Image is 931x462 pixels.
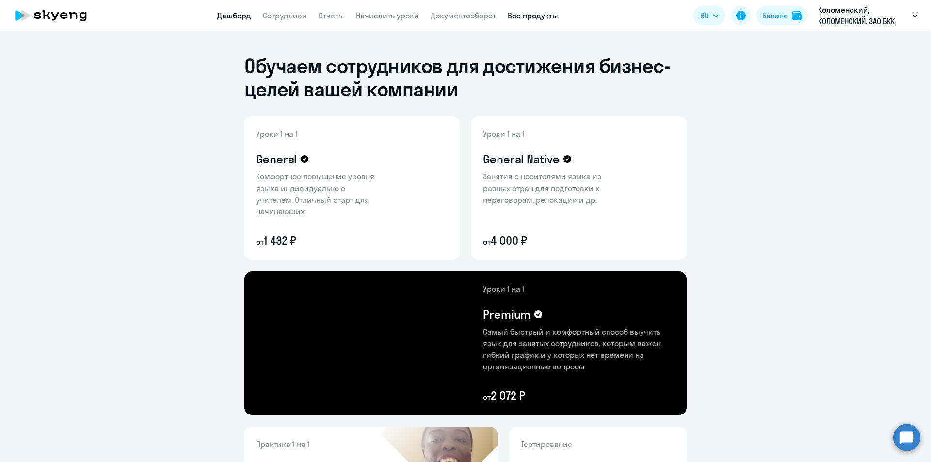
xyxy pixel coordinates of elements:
[483,128,609,140] p: Уроки 1 на 1
[756,6,807,25] button: Балансbalance
[813,4,923,27] button: Коломенский, КОЛОМЕНСКИЙ, ЗАО БКК
[348,271,687,415] img: premium-content-bg.png
[693,6,725,25] button: RU
[521,438,675,450] p: Тестирование
[244,116,390,260] img: general-content-bg.png
[256,233,382,248] p: 1 432 ₽
[356,11,419,20] a: Начислить уроки
[319,11,344,20] a: Отчеты
[762,10,788,21] div: Баланс
[483,151,560,167] h4: General Native
[483,171,609,206] p: Занятия с носителями языка из разных стран для подготовки к переговорам, релокации и др.
[256,438,392,450] p: Практика 1 на 1
[818,4,908,27] p: Коломенский, КОЛОМЕНСКИЙ, ЗАО БКК
[217,11,251,20] a: Дашборд
[256,237,264,247] small: от
[700,10,709,21] span: RU
[483,233,609,248] p: 4 000 ₽
[483,237,491,247] small: от
[256,128,382,140] p: Уроки 1 на 1
[244,54,687,101] h1: Обучаем сотрудников для достижения бизнес-целей вашей компании
[256,151,297,167] h4: General
[471,116,624,260] img: general-native-content-bg.png
[483,306,530,322] h4: Premium
[256,171,382,217] p: Комфортное повышение уровня языка индивидуально с учителем. Отличный старт для начинающих
[483,283,675,295] p: Уроки 1 на 1
[431,11,496,20] a: Документооборот
[792,11,802,20] img: balance
[483,326,675,372] p: Самый быстрый и комфортный способ выучить язык для занятых сотрудников, которым важен гибкий граф...
[483,388,675,403] p: 2 072 ₽
[483,392,491,402] small: от
[263,11,307,20] a: Сотрудники
[508,11,558,20] a: Все продукты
